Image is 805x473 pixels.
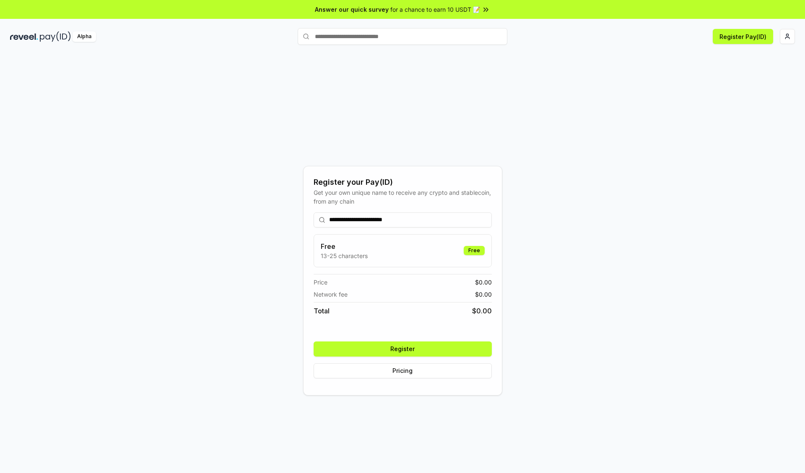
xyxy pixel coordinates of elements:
[475,290,492,299] span: $ 0.00
[713,29,773,44] button: Register Pay(ID)
[475,278,492,287] span: $ 0.00
[314,306,330,316] span: Total
[40,31,71,42] img: pay_id
[314,278,327,287] span: Price
[472,306,492,316] span: $ 0.00
[464,246,485,255] div: Free
[314,290,348,299] span: Network fee
[314,341,492,357] button: Register
[314,363,492,378] button: Pricing
[390,5,480,14] span: for a chance to earn 10 USDT 📝
[321,251,368,260] p: 13-25 characters
[314,176,492,188] div: Register your Pay(ID)
[321,241,368,251] h3: Free
[73,31,96,42] div: Alpha
[10,31,38,42] img: reveel_dark
[314,188,492,206] div: Get your own unique name to receive any crypto and stablecoin, from any chain
[315,5,389,14] span: Answer our quick survey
